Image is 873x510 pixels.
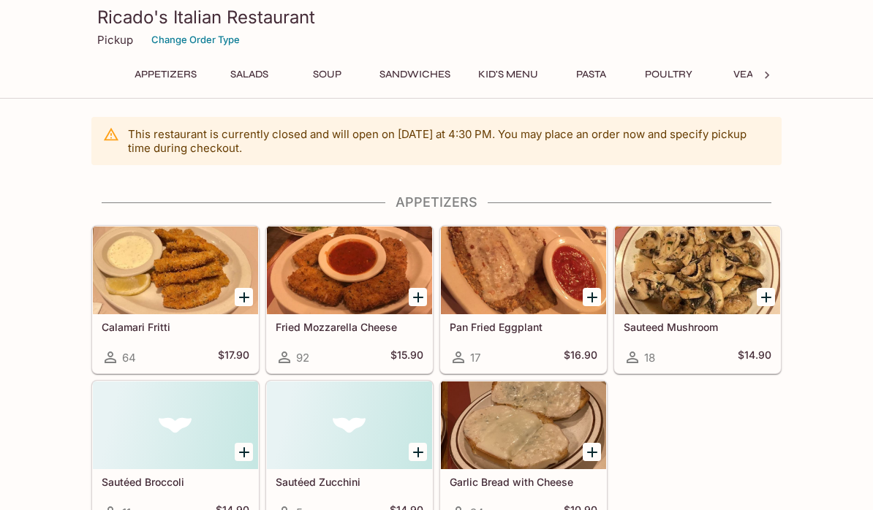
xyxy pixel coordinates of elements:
[624,321,771,333] h5: Sauteed Mushroom
[635,64,701,85] button: Poultry
[276,321,423,333] h5: Fried Mozzarella Cheese
[450,321,597,333] h5: Pan Fried Eggplant
[128,127,770,155] p: This restaurant is currently closed and will open on [DATE] at 4:30 PM . You may place an order n...
[218,349,249,366] h5: $17.90
[294,64,360,85] button: Soup
[122,351,136,365] span: 64
[441,227,606,314] div: Pan Fried Eggplant
[371,64,458,85] button: Sandwiches
[644,351,655,365] span: 18
[441,381,606,469] div: Garlic Bread with Cheese
[409,443,427,461] button: Add Sautéed Zucchini
[390,349,423,366] h5: $15.90
[738,349,771,366] h5: $14.90
[558,64,624,85] button: Pasta
[713,64,779,85] button: Veal
[440,226,607,373] a: Pan Fried Eggplant17$16.90
[564,349,597,366] h5: $16.90
[93,227,258,314] div: Calamari Fritti
[235,443,253,461] button: Add Sautéed Broccoli
[276,476,423,488] h5: Sautéed Zucchini
[267,381,432,469] div: Sautéed Zucchini
[757,288,775,306] button: Add Sauteed Mushroom
[409,288,427,306] button: Add Fried Mozzarella Cheese
[102,321,249,333] h5: Calamari Fritti
[97,33,133,47] p: Pickup
[97,6,776,28] h3: Ricado's Italian Restaurant
[615,227,780,314] div: Sauteed Mushroom
[583,443,601,461] button: Add Garlic Bread with Cheese
[470,351,480,365] span: 17
[614,226,781,373] a: Sauteed Mushroom18$14.90
[126,64,205,85] button: Appetizers
[450,476,597,488] h5: Garlic Bread with Cheese
[93,381,258,469] div: Sautéed Broccoli
[266,226,433,373] a: Fried Mozzarella Cheese92$15.90
[145,28,246,51] button: Change Order Type
[235,288,253,306] button: Add Calamari Fritti
[267,227,432,314] div: Fried Mozzarella Cheese
[296,351,309,365] span: 92
[102,476,249,488] h5: Sautéed Broccoli
[583,288,601,306] button: Add Pan Fried Eggplant
[470,64,546,85] button: Kid's Menu
[92,226,259,373] a: Calamari Fritti64$17.90
[216,64,282,85] button: Salads
[91,194,782,210] h4: Appetizers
